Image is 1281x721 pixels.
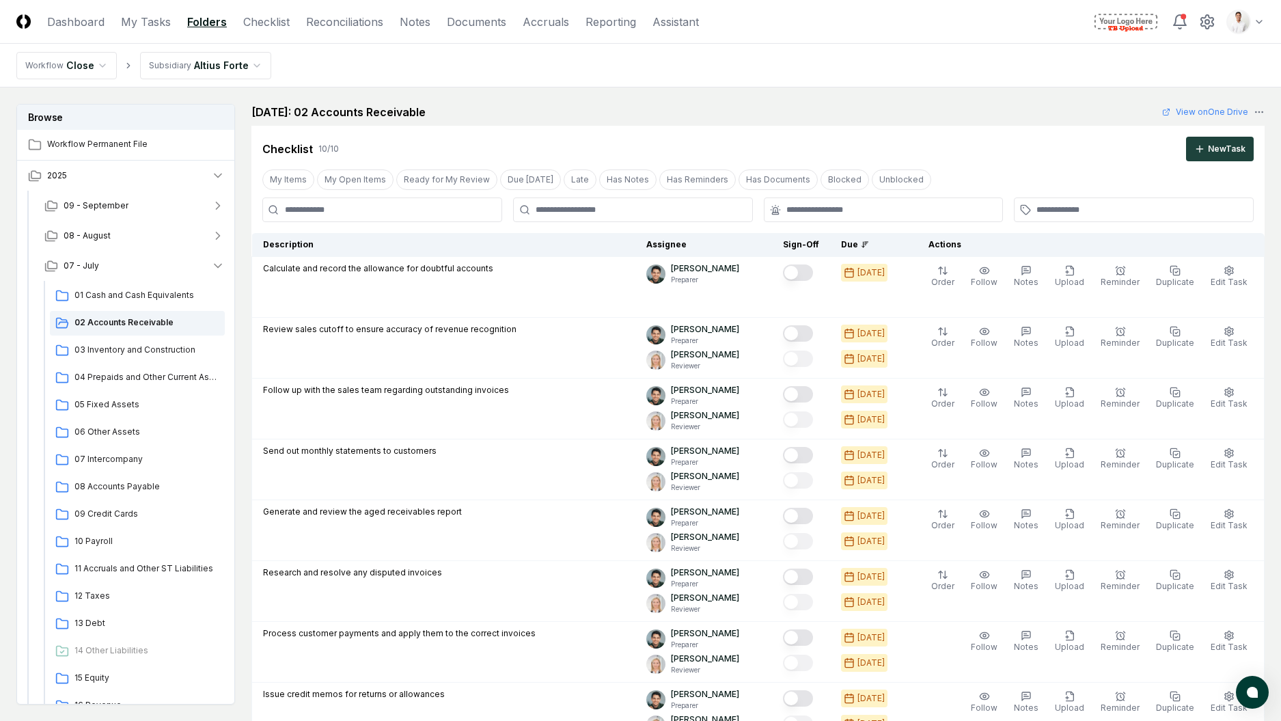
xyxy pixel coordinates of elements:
[263,627,536,640] p: Process customer payments and apply them to the correct invoices
[1101,642,1140,652] span: Reminder
[671,482,739,493] p: Reviewer
[928,567,957,595] button: Order
[971,581,997,591] span: Follow
[1153,384,1197,413] button: Duplicate
[1211,338,1248,348] span: Edit Task
[50,311,225,336] a: 02 Accounts Receivable
[263,506,462,518] p: Generate and review the aged receivables report
[318,143,339,155] div: 10 / 10
[783,655,813,671] button: Mark complete
[646,325,665,344] img: d09822cc-9b6d-4858-8d66-9570c114c672_298d096e-1de5-4289-afae-be4cc58aa7ae.png
[50,284,225,308] a: 01 Cash and Cash Equivalents
[783,351,813,367] button: Mark complete
[671,409,739,422] p: [PERSON_NAME]
[1101,398,1140,409] span: Reminder
[599,169,657,190] button: Has Notes
[1052,627,1087,656] button: Upload
[50,694,225,718] a: 16 Revenue
[783,264,813,281] button: Mark complete
[306,14,383,30] a: Reconciliations
[1211,459,1248,470] span: Edit Task
[1014,642,1038,652] span: Notes
[47,169,67,182] span: 2025
[918,239,1254,251] div: Actions
[1211,581,1248,591] span: Edit Task
[857,510,885,522] div: [DATE]
[646,629,665,649] img: d09822cc-9b6d-4858-8d66-9570c114c672_298d096e-1de5-4289-afae-be4cc58aa7ae.png
[783,690,813,707] button: Mark complete
[671,640,739,650] p: Preparer
[1156,459,1194,470] span: Duplicate
[671,531,739,543] p: [PERSON_NAME]
[1153,567,1197,595] button: Duplicate
[1052,688,1087,717] button: Upload
[646,351,665,370] img: d09822cc-9b6d-4858-8d66-9570c114c672_0a5bb165-12bb-47e6-8710-dcbb295ab93d.png
[857,267,885,279] div: [DATE]
[1098,323,1142,352] button: Reminder
[671,579,739,589] p: Preparer
[783,533,813,549] button: Mark complete
[149,59,191,72] div: Subsidiary
[262,141,313,157] div: Checklist
[50,502,225,527] a: 09 Credit Cards
[74,535,219,547] span: 10 Payroll
[74,316,219,329] span: 02 Accounts Receivable
[74,453,219,465] span: 07 Intercompany
[74,398,219,411] span: 05 Fixed Assets
[74,371,219,383] span: 04 Prepaids and Other Current Assets
[783,569,813,585] button: Mark complete
[16,14,31,29] img: Logo
[1101,703,1140,713] span: Reminder
[1208,143,1245,155] div: New Task
[25,59,64,72] div: Workflow
[1011,445,1041,474] button: Notes
[857,596,885,608] div: [DATE]
[1052,384,1087,413] button: Upload
[928,323,957,352] button: Order
[783,411,813,428] button: Mark complete
[772,233,830,257] th: Sign-Off
[1011,627,1041,656] button: Notes
[1153,688,1197,717] button: Duplicate
[50,393,225,418] a: 05 Fixed Assets
[1156,338,1194,348] span: Duplicate
[971,398,997,409] span: Follow
[971,642,997,652] span: Follow
[50,612,225,636] a: 13 Debt
[968,627,1000,656] button: Follow
[1052,445,1087,474] button: Upload
[671,422,739,432] p: Reviewer
[1011,384,1041,413] button: Notes
[50,338,225,363] a: 03 Inventory and Construction
[1011,688,1041,717] button: Notes
[783,447,813,463] button: Mark complete
[1052,323,1087,352] button: Upload
[1011,567,1041,595] button: Notes
[50,639,225,664] a: 14 Other Liabilities
[857,449,885,461] div: [DATE]
[1052,506,1087,534] button: Upload
[671,688,739,700] p: [PERSON_NAME]
[1014,581,1038,591] span: Notes
[931,459,954,470] span: Order
[50,475,225,500] a: 08 Accounts Payable
[857,353,885,365] div: [DATE]
[64,200,128,212] span: 09 - September
[635,233,772,257] th: Assignee
[263,567,442,579] p: Research and resolve any disputed invoices
[1055,459,1084,470] span: Upload
[50,584,225,609] a: 12 Taxes
[1153,445,1197,474] button: Duplicate
[857,657,885,669] div: [DATE]
[671,700,739,711] p: Preparer
[1098,262,1142,291] button: Reminder
[646,533,665,552] img: d09822cc-9b6d-4858-8d66-9570c114c672_0a5bb165-12bb-47e6-8710-dcbb295ab93d.png
[1052,567,1087,595] button: Upload
[928,262,957,291] button: Order
[1098,445,1142,474] button: Reminder
[671,349,739,361] p: [PERSON_NAME]
[1098,384,1142,413] button: Reminder
[17,105,234,130] h3: Browse
[564,169,596,190] button: Late
[1153,262,1197,291] button: Duplicate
